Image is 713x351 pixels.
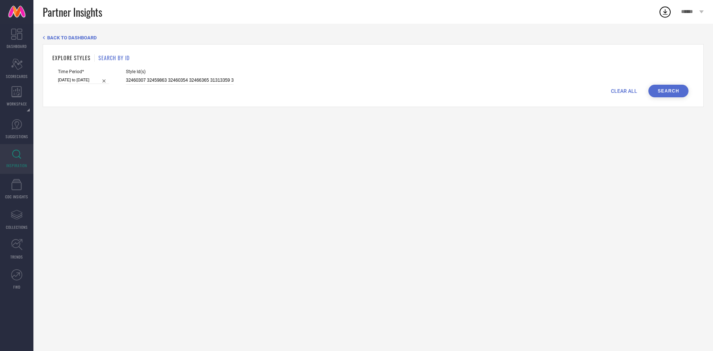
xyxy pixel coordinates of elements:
span: COLLECTIONS [6,224,28,230]
h1: SEARCH BY ID [98,54,130,62]
span: SUGGESTIONS [6,134,28,139]
span: FWD [13,284,20,290]
span: Time Period* [58,69,109,74]
span: Style Id(s) [126,69,234,74]
span: BACK TO DASHBOARD [47,35,97,40]
span: Partner Insights [43,4,102,20]
span: CLEAR ALL [611,88,637,94]
div: Open download list [658,5,672,19]
input: Select time period [58,76,109,84]
span: CDC INSIGHTS [5,194,28,199]
span: TRENDS [10,254,23,260]
span: DASHBOARD [7,43,27,49]
button: Search [648,85,688,97]
span: INSPIRATION [6,163,27,168]
span: WORKSPACE [7,101,27,107]
h1: EXPLORE STYLES [52,54,91,62]
span: SCORECARDS [6,74,28,79]
div: Back TO Dashboard [43,35,704,40]
input: Enter comma separated style ids e.g. 12345, 67890 [126,76,234,85]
